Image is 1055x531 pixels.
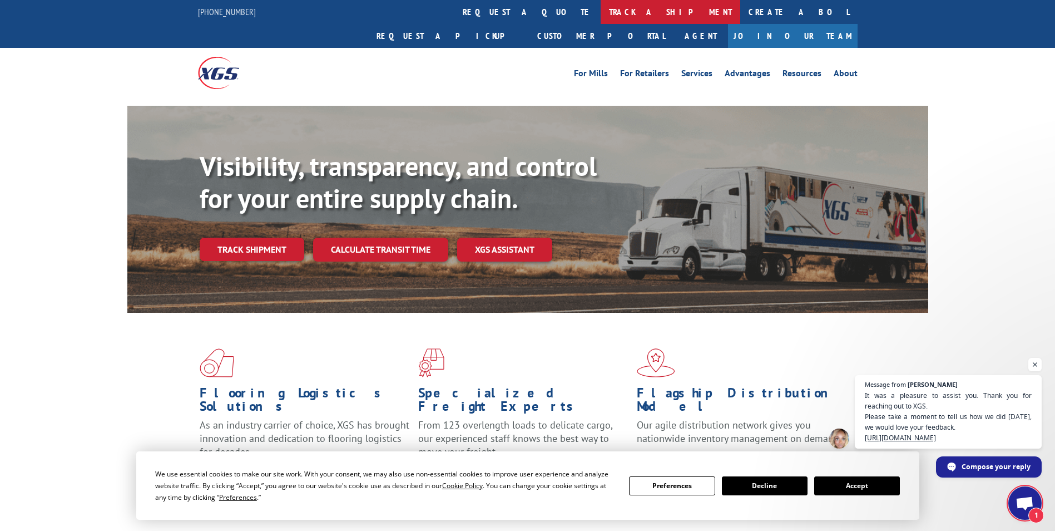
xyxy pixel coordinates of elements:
span: As an industry carrier of choice, XGS has brought innovation and dedication to flooring logistics... [200,419,409,458]
span: Our agile distribution network gives you nationwide inventory management on demand. [637,419,841,445]
a: For Mills [574,69,608,81]
button: Decline [722,476,808,495]
span: Message from [865,381,906,387]
a: For Retailers [620,69,669,81]
p: From 123 overlength loads to delicate cargo, our experienced staff knows the best way to move you... [418,419,628,468]
a: Open chat [1008,486,1042,520]
a: Track shipment [200,238,304,261]
a: XGS ASSISTANT [457,238,552,262]
span: It was a pleasure to assist you. Thank you for reaching out to XGS. Please take a moment to tell ... [865,390,1032,443]
a: Services [681,69,712,81]
button: Preferences [629,476,715,495]
img: xgs-icon-total-supply-chain-intelligence-red [200,348,234,377]
div: Cookie Consent Prompt [136,451,919,520]
a: About [834,69,858,81]
h1: Flooring Logistics Solutions [200,386,410,419]
span: 1 [1028,508,1044,523]
a: Agent [673,24,728,48]
h1: Specialized Freight Experts [418,386,628,419]
button: Accept [814,476,900,495]
div: We use essential cookies to make our site work. With your consent, we may also use non-essential ... [155,468,616,503]
a: [PHONE_NUMBER] [198,6,256,17]
span: Cookie Policy [442,481,483,490]
a: Resources [782,69,821,81]
a: Calculate transit time [313,238,448,262]
a: Advantages [725,69,770,81]
a: Customer Portal [529,24,673,48]
h1: Flagship Distribution Model [637,386,847,419]
a: Join Our Team [728,24,858,48]
a: Request a pickup [368,24,529,48]
span: Preferences [219,493,257,502]
span: Compose your reply [962,457,1031,476]
img: xgs-icon-flagship-distribution-model-red [637,348,675,377]
b: Visibility, transparency, and control for your entire supply chain. [200,149,597,215]
span: [PERSON_NAME] [908,381,958,387]
img: xgs-icon-focused-on-flooring-red [418,348,444,377]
